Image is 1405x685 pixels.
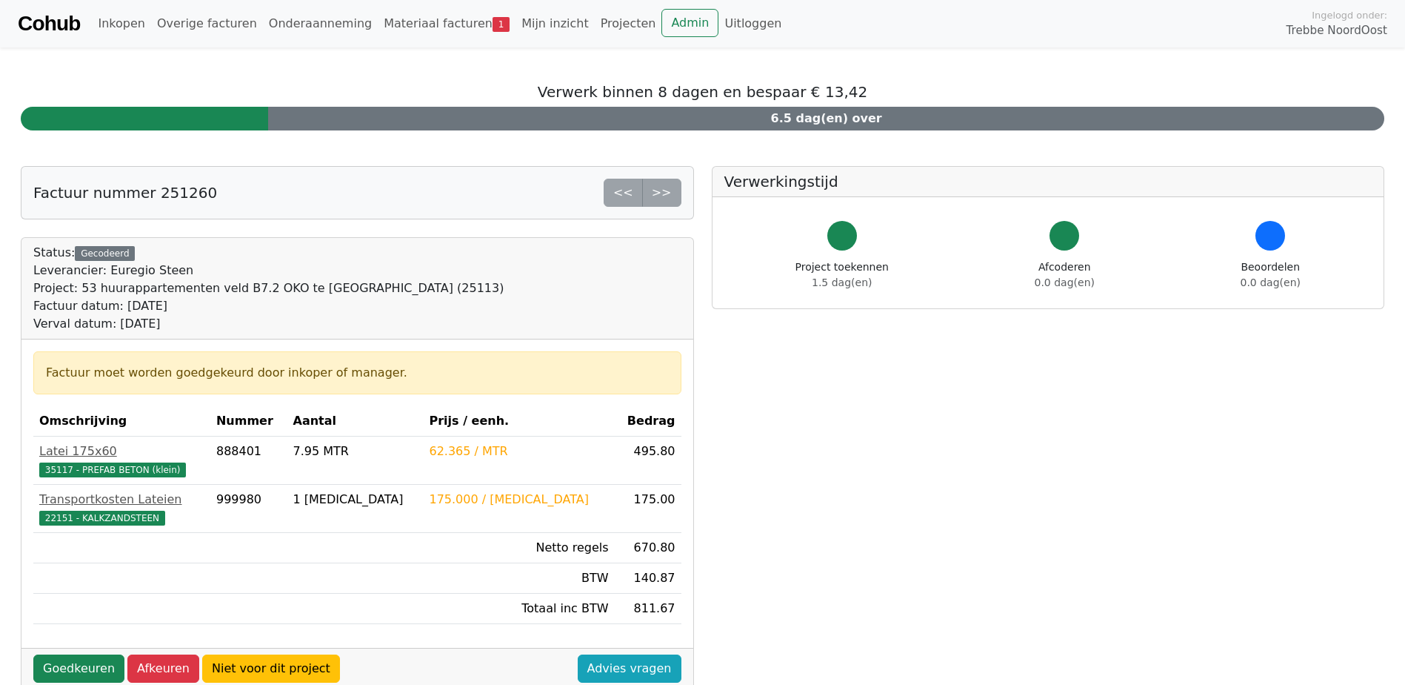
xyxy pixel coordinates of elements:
h5: Verwerkingstijd [724,173,1372,191]
div: 6.5 dag(en) over [268,107,1384,130]
th: Bedrag [615,406,681,437]
span: 0.0 dag(en) [1241,277,1301,288]
a: Uitloggen [718,9,787,39]
a: Transportkosten Lateien22151 - KALKZANDSTEEN [39,491,204,526]
td: Totaal inc BTW [423,594,614,624]
a: Overige facturen [151,9,263,39]
span: 0.0 dag(en) [1035,277,1095,288]
span: 1.5 dag(en) [812,277,872,288]
td: 140.87 [615,563,681,594]
th: Omschrijving [33,406,210,437]
div: 175.000 / [MEDICAL_DATA] [429,491,608,509]
div: Transportkosten Lateien [39,491,204,509]
div: Gecodeerd [75,246,135,261]
div: 62.365 / MTR [429,443,608,460]
a: Niet voor dit project [202,655,340,683]
div: Status: [33,244,504,333]
th: Aantal [287,406,424,437]
span: Trebbe NoordOost [1286,22,1387,39]
span: 1 [493,17,510,32]
div: Leverancier: Euregio Steen [33,262,504,279]
div: Afcoderen [1035,259,1095,291]
a: Materiaal facturen1 [378,9,515,39]
a: Afkeuren [127,655,199,683]
a: Projecten [595,9,662,39]
div: Verval datum: [DATE] [33,315,504,333]
td: 811.67 [615,594,681,624]
a: Cohub [18,6,80,42]
td: 888401 [210,437,287,485]
span: Ingelogd onder: [1312,8,1387,22]
span: 35117 - PREFAB BETON (klein) [39,463,186,477]
h5: Factuur nummer 251260 [33,184,217,202]
span: 22151 - KALKZANDSTEEN [39,511,165,526]
div: Latei 175x60 [39,443,204,460]
a: Latei 175x6035117 - PREFAB BETON (klein) [39,443,204,478]
th: Prijs / eenh. [423,406,614,437]
h5: Verwerk binnen 8 dagen en bespaar € 13,42 [21,83,1384,101]
td: Netto regels [423,533,614,563]
td: 999980 [210,485,287,533]
div: Project toekennen [795,259,889,291]
a: Advies vragen [578,655,681,683]
div: Factuur datum: [DATE] [33,297,504,315]
td: 495.80 [615,437,681,485]
div: 1 [MEDICAL_DATA] [293,491,418,509]
div: Factuur moet worden goedgekeurd door inkoper of manager. [46,364,669,382]
a: Admin [661,9,718,37]
div: Project: 53 huurappartementen veld B7.2 OKO te [GEOGRAPHIC_DATA] (25113) [33,279,504,297]
td: BTW [423,563,614,594]
a: Onderaanneming [263,9,378,39]
a: Goedkeuren [33,655,124,683]
td: 175.00 [615,485,681,533]
div: Beoordelen [1241,259,1301,291]
div: 7.95 MTR [293,443,418,460]
a: Inkopen [92,9,150,39]
td: 670.80 [615,533,681,563]
a: Mijn inzicht [515,9,595,39]
th: Nummer [210,406,287,437]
